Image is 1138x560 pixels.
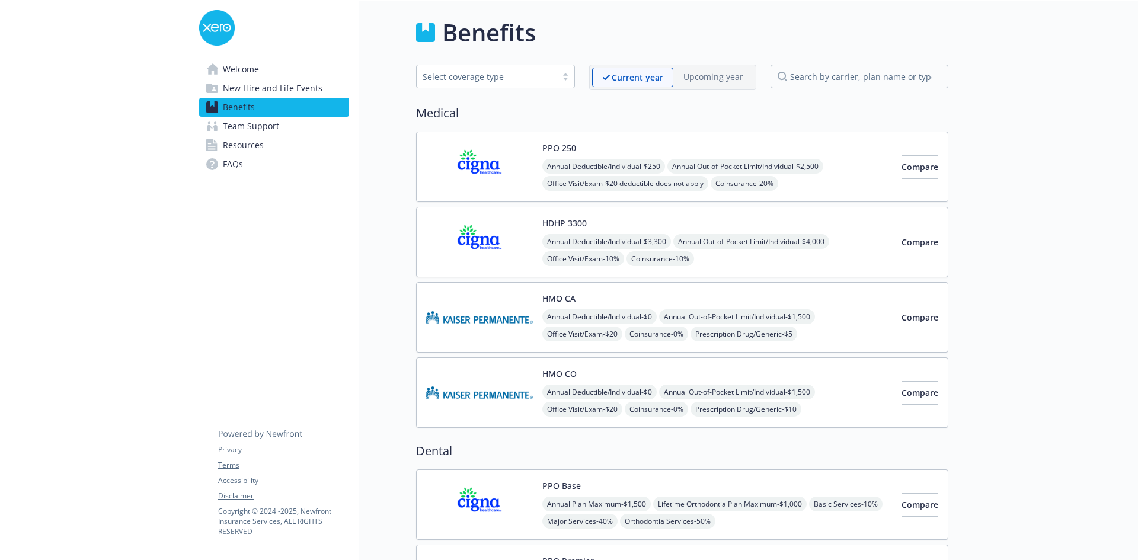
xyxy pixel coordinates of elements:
[667,159,823,174] span: Annual Out-of-Pocket Limit/Individual - $2,500
[426,217,533,267] img: CIGNA carrier logo
[711,176,778,191] span: Coinsurance - 20%
[691,402,801,417] span: Prescription Drug/Generic - $10
[218,506,349,536] p: Copyright © 2024 - 2025 , Newfront Insurance Services, ALL RIGHTS RESERVED
[691,327,797,341] span: Prescription Drug/Generic - $5
[902,155,938,179] button: Compare
[653,497,807,511] span: Lifetime Orthodontia Plan Maximum - $1,000
[218,444,349,455] a: Privacy
[223,155,243,174] span: FAQs
[426,292,533,343] img: Kaiser Permanente Insurance Company carrier logo
[620,514,715,529] span: Orthodontia Services - 50%
[902,387,938,398] span: Compare
[542,217,587,229] button: HDHP 3300
[223,60,259,79] span: Welcome
[902,236,938,248] span: Compare
[426,479,533,530] img: CIGNA carrier logo
[902,231,938,254] button: Compare
[223,136,264,155] span: Resources
[626,251,694,266] span: Coinsurance - 10%
[218,491,349,501] a: Disclaimer
[416,442,948,460] h2: Dental
[416,104,948,122] h2: Medical
[809,497,883,511] span: Basic Services - 10%
[542,234,671,249] span: Annual Deductible/Individual - $3,300
[542,402,622,417] span: Office Visit/Exam - $20
[423,71,551,83] div: Select coverage type
[542,159,665,174] span: Annual Deductible/Individual - $250
[771,65,948,88] input: search by carrier, plan name or type
[199,155,349,174] a: FAQs
[199,117,349,136] a: Team Support
[659,309,815,324] span: Annual Out-of-Pocket Limit/Individual - $1,500
[199,136,349,155] a: Resources
[542,292,576,305] button: HMO CA
[223,79,322,98] span: New Hire and Life Events
[199,98,349,117] a: Benefits
[542,251,624,266] span: Office Visit/Exam - 10%
[199,60,349,79] a: Welcome
[542,479,581,492] button: PPO Base
[612,71,663,84] p: Current year
[902,381,938,405] button: Compare
[542,514,618,529] span: Major Services - 40%
[902,312,938,323] span: Compare
[625,327,688,341] span: Coinsurance - 0%
[426,142,533,192] img: CIGNA carrier logo
[542,142,576,154] button: PPO 250
[902,499,938,510] span: Compare
[673,234,829,249] span: Annual Out-of-Pocket Limit/Individual - $4,000
[683,71,743,83] p: Upcoming year
[223,98,255,117] span: Benefits
[625,402,688,417] span: Coinsurance - 0%
[542,309,657,324] span: Annual Deductible/Individual - $0
[442,15,536,50] h1: Benefits
[223,117,279,136] span: Team Support
[218,460,349,471] a: Terms
[426,367,533,418] img: Kaiser Permanente of Colorado carrier logo
[902,493,938,517] button: Compare
[542,176,708,191] span: Office Visit/Exam - $20 deductible does not apply
[199,79,349,98] a: New Hire and Life Events
[542,327,622,341] span: Office Visit/Exam - $20
[542,367,577,380] button: HMO CO
[542,497,651,511] span: Annual Plan Maximum - $1,500
[902,161,938,172] span: Compare
[673,68,753,87] span: Upcoming year
[902,306,938,329] button: Compare
[218,475,349,486] a: Accessibility
[659,385,815,399] span: Annual Out-of-Pocket Limit/Individual - $1,500
[542,385,657,399] span: Annual Deductible/Individual - $0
